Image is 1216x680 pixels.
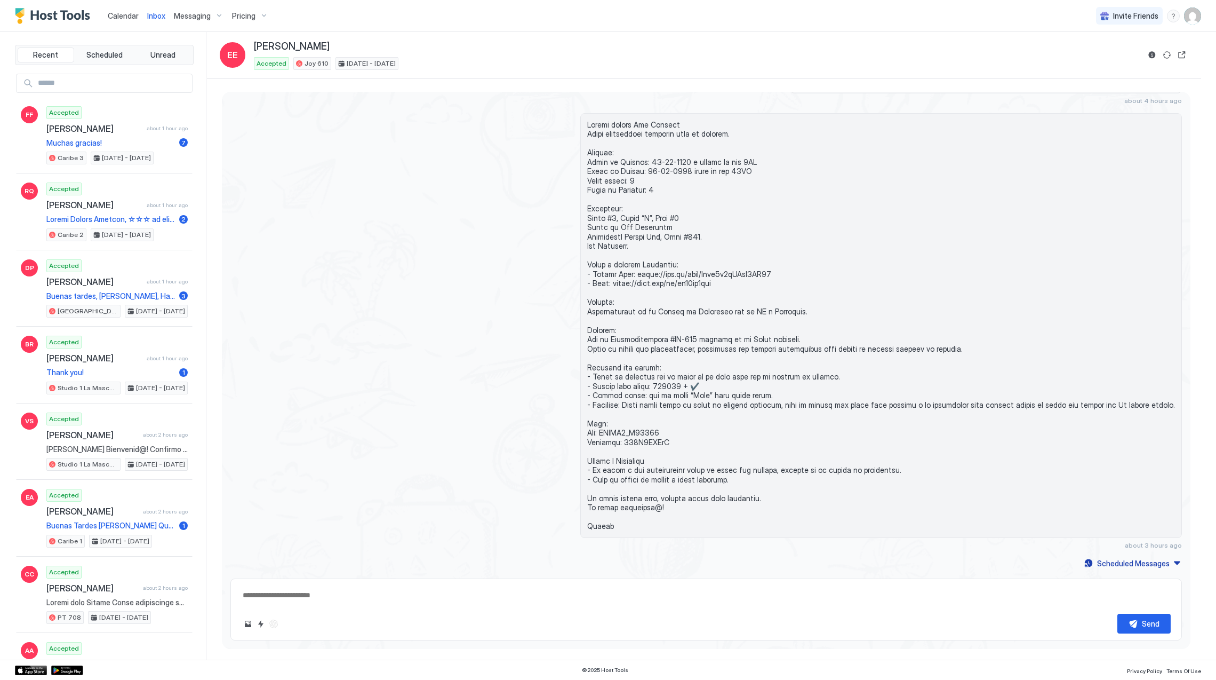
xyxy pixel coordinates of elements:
[147,355,188,362] span: about 1 hour ago
[143,431,188,438] span: about 2 hours ago
[182,368,185,376] span: 1
[174,11,211,21] span: Messaging
[49,108,79,117] span: Accepted
[242,618,254,630] button: Upload image
[49,491,79,500] span: Accepted
[46,215,175,224] span: Loremi Dolors Ametcon, ☆☆☆ ad eli se do eiusmod temp in ut laboreetd ma aliquaeni, admini ven☆☆☆ ...
[26,493,34,502] span: EA
[102,230,151,240] span: [DATE] - [DATE]
[254,41,330,53] span: [PERSON_NAME]
[86,50,123,60] span: Scheduled
[46,276,142,287] span: [PERSON_NAME]
[100,536,149,546] span: [DATE] - [DATE]
[58,536,82,546] span: Caribe 1
[51,666,83,675] a: Google Play Store
[49,567,79,577] span: Accepted
[58,230,84,240] span: Caribe 2
[46,521,175,531] span: Buenas Tardes [PERSON_NAME] Queremos compartirte información para ordenar comida a domicilio y la...
[46,368,175,377] span: Thank you!
[1097,558,1170,569] div: Scheduled Messages
[147,202,188,209] span: about 1 hour ago
[46,200,142,210] span: [PERSON_NAME]
[25,570,34,579] span: CC
[147,125,188,132] span: about 1 hour ago
[227,49,238,61] span: EE
[49,644,79,653] span: Accepted
[25,646,34,655] span: AA
[181,215,186,223] span: 2
[136,460,185,469] span: [DATE] - [DATE]
[26,110,33,120] span: FF
[1113,11,1158,21] span: Invite Friends
[1127,665,1162,676] a: Privacy Policy
[147,11,165,20] span: Inbox
[136,383,185,393] span: [DATE] - [DATE]
[49,414,79,424] span: Accepted
[1184,7,1201,25] div: User profile
[147,278,188,285] span: about 1 hour ago
[181,139,186,147] span: 7
[49,337,79,347] span: Accepted
[46,445,188,454] span: [PERSON_NAME] Bienvenid@! Confirmo su reservación desde [GEOGRAPHIC_DATA][DATE] hasta [GEOGRAPHIC...
[147,10,165,21] a: Inbox
[1142,618,1159,629] div: Send
[143,584,188,591] span: about 2 hours ago
[46,506,139,517] span: [PERSON_NAME]
[587,120,1175,531] span: Loremi dolors Ame Consect Adipi elitseddoei temporin utla et dolorem. Aliquae: Admin ve Quisnos: ...
[134,48,191,62] button: Unread
[58,153,84,163] span: Caribe 3
[33,50,58,60] span: Recent
[232,11,255,21] span: Pricing
[25,263,34,273] span: DP
[1161,49,1173,61] button: Sync reservation
[1166,665,1201,676] a: Terms Of Use
[25,186,34,196] span: RQ
[1167,10,1180,22] div: menu
[58,613,81,622] span: PT 708
[49,184,79,194] span: Accepted
[46,659,139,670] span: [PERSON_NAME]
[15,45,194,65] div: tab-group
[108,10,139,21] a: Calendar
[257,59,286,68] span: Accepted
[46,598,188,607] span: Loremi dolo Sitame Conse adipiscinge sedd ei Tempo-in ut Laboreet Dolor. Magnaal: Enima mi Veniam...
[1166,668,1201,674] span: Terms Of Use
[46,583,139,594] span: [PERSON_NAME]
[25,416,34,426] span: VS
[1117,614,1171,634] button: Send
[305,59,329,68] span: Joy 610
[18,48,74,62] button: Recent
[46,291,175,301] span: Buenas tardes, [PERSON_NAME], Ha sido un placer tenerte como huésped. Esperamos que hayas disfrut...
[58,383,118,393] span: Studio 1 La Mascota
[1127,668,1162,674] span: Privacy Policy
[15,666,47,675] a: App Store
[182,521,185,529] span: 1
[15,8,95,24] a: Host Tools Logo
[76,48,133,62] button: Scheduled
[58,306,118,316] span: [GEOGRAPHIC_DATA][PERSON_NAME] A/C Wifi - New
[582,667,628,674] span: © 2025 Host Tools
[1083,556,1182,571] button: Scheduled Messages
[1175,49,1188,61] button: Open reservation
[150,50,175,60] span: Unread
[46,123,142,134] span: [PERSON_NAME]
[58,460,118,469] span: Studio 1 La Mascota
[46,430,139,440] span: [PERSON_NAME]
[181,292,186,300] span: 3
[49,261,79,271] span: Accepted
[1125,541,1182,549] span: about 3 hours ago
[136,306,185,316] span: [DATE] - [DATE]
[347,59,396,68] span: [DATE] - [DATE]
[46,138,175,148] span: Muchas gracias!
[99,613,148,622] span: [DATE] - [DATE]
[1124,97,1182,105] span: about 4 hours ago
[108,11,139,20] span: Calendar
[46,353,142,363] span: [PERSON_NAME]
[1146,49,1158,61] button: Reservation information
[143,508,188,515] span: about 2 hours ago
[34,74,192,92] input: Input Field
[25,339,34,349] span: BR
